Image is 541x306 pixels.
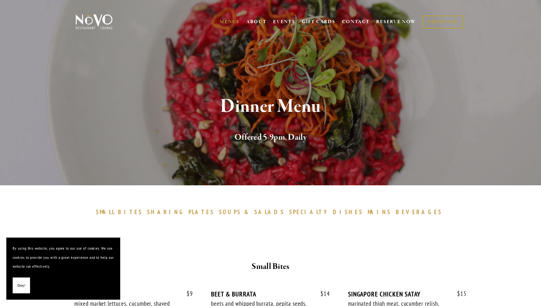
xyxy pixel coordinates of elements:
[368,208,395,216] a: MAINS
[189,208,214,216] span: PLATES
[289,208,366,216] a: SPECIALTYDISHES
[86,131,455,144] h2: Offered 5-9pm, Daily
[314,290,330,297] span: 14
[320,290,324,297] span: $
[368,208,391,216] span: MAINS
[96,208,146,216] a: SMALLBITES
[219,208,288,216] a: SOUPS&SALADS
[187,290,190,297] span: $
[422,16,464,29] a: ORDER NOW
[211,290,330,298] div: BEET & BURRATA
[13,277,30,294] button: Okay!
[96,208,115,216] span: SMALL
[118,208,142,216] span: BITES
[219,208,241,216] span: SOUPS
[451,290,467,297] span: 15
[147,208,217,216] a: SHARINGPLATES
[376,16,416,28] a: RESERVE NOW
[13,244,114,271] p: By using this website, you agree to our use of cookies. We use cookies to provide you with a grea...
[17,281,25,290] span: Okay!
[244,208,251,216] span: &
[180,290,193,297] span: 9
[396,208,445,216] a: BEVERAGES
[289,208,330,216] span: SPECIALTY
[220,19,239,25] a: MENUS
[273,19,295,25] a: EVENTS
[302,16,335,28] a: GIFT CARDS
[252,261,289,272] strong: Small Bites
[246,19,267,25] a: ABOUT
[457,290,460,297] span: $
[86,96,455,117] h1: Dinner Menu
[147,208,186,216] span: SHARING
[74,14,114,30] img: Novo Restaurant &amp; Lounge
[396,208,442,216] span: BEVERAGES
[6,238,120,300] section: Cookie banner
[342,16,370,28] a: CONTACT
[74,290,193,298] div: HOUSE SALAD
[333,208,363,216] span: DISHES
[254,208,285,216] span: SALADS
[348,290,467,298] div: SINGAPORE CHICKEN SATAY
